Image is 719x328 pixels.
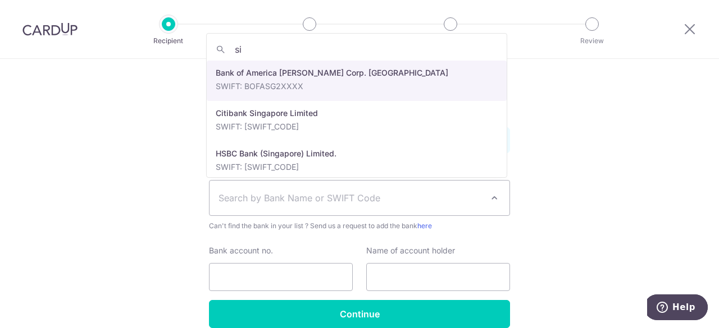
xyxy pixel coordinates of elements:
[550,35,634,47] p: Review
[216,108,498,119] p: Citibank Singapore Limited
[22,22,78,36] img: CardUp
[209,300,510,328] input: Continue
[127,35,210,47] p: Recipient
[216,67,498,78] p: Bank of America [PERSON_NAME] Corp. [GEOGRAPHIC_DATA]
[25,8,48,18] span: Help
[417,221,432,230] a: here
[366,245,455,256] label: Name of account holder
[216,148,498,159] p: HSBC Bank (Singapore) Limited.
[209,220,510,232] span: Can't find the bank in your list ? Send us a request to add the bank
[209,245,273,256] label: Bank account no.
[216,161,498,173] p: SWIFT: [SWIFT_CODE]
[216,121,498,132] p: SWIFT: [SWIFT_CODE]
[647,294,708,322] iframe: Opens a widget where you can find more information
[216,81,498,92] p: SWIFT: BOFASG2XXXX
[219,191,483,205] span: Search by Bank Name or SWIFT Code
